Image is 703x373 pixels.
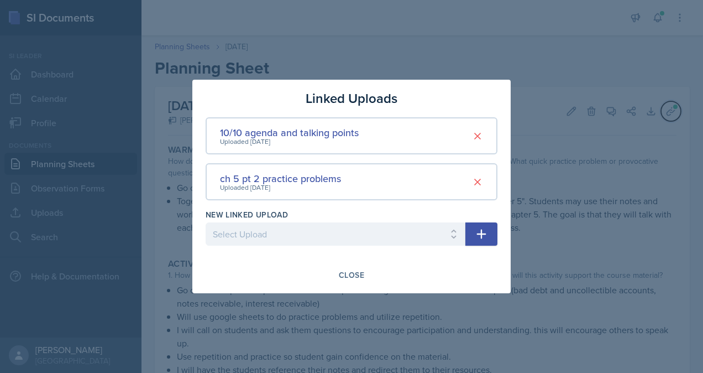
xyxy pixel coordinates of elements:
[339,271,364,279] div: Close
[220,171,341,186] div: ch 5 pt 2 practice problems
[220,125,359,140] div: 10/10 agenda and talking points
[332,266,371,284] button: Close
[206,209,288,220] label: New Linked Upload
[220,183,341,193] div: Uploaded [DATE]
[220,137,359,147] div: Uploaded [DATE]
[306,89,397,108] h3: Linked Uploads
